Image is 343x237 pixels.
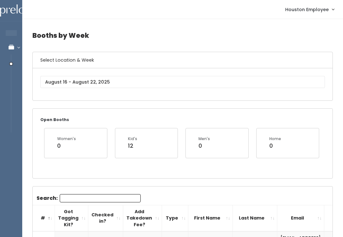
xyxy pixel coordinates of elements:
th: First Name: activate to sort column ascending [188,205,233,231]
div: Home [269,136,281,142]
div: Kid's [128,136,137,142]
div: Women's [57,136,76,142]
div: 0 [269,142,281,150]
th: Type: activate to sort column ascending [162,205,188,231]
input: August 16 - August 22, 2025 [40,76,325,88]
h6: Select Location & Week [33,52,333,68]
div: 0 [57,142,76,150]
small: Open Booths [40,117,69,122]
th: #: activate to sort column descending [33,205,55,231]
th: Email: activate to sort column ascending [277,205,324,231]
th: Last Name: activate to sort column ascending [233,205,277,231]
span: Houston Employee [285,6,329,13]
div: 0 [198,142,210,150]
a: Houston Employee [279,3,340,16]
div: Men's [198,136,210,142]
input: Search: [60,194,141,202]
h4: Booths by Week [32,27,333,44]
th: Add Takedown Fee?: activate to sort column ascending [123,205,162,231]
th: Checked in?: activate to sort column ascending [88,205,123,231]
th: Got Tagging Kit?: activate to sort column ascending [55,205,88,231]
label: Search: [37,194,141,202]
div: 12 [128,142,137,150]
